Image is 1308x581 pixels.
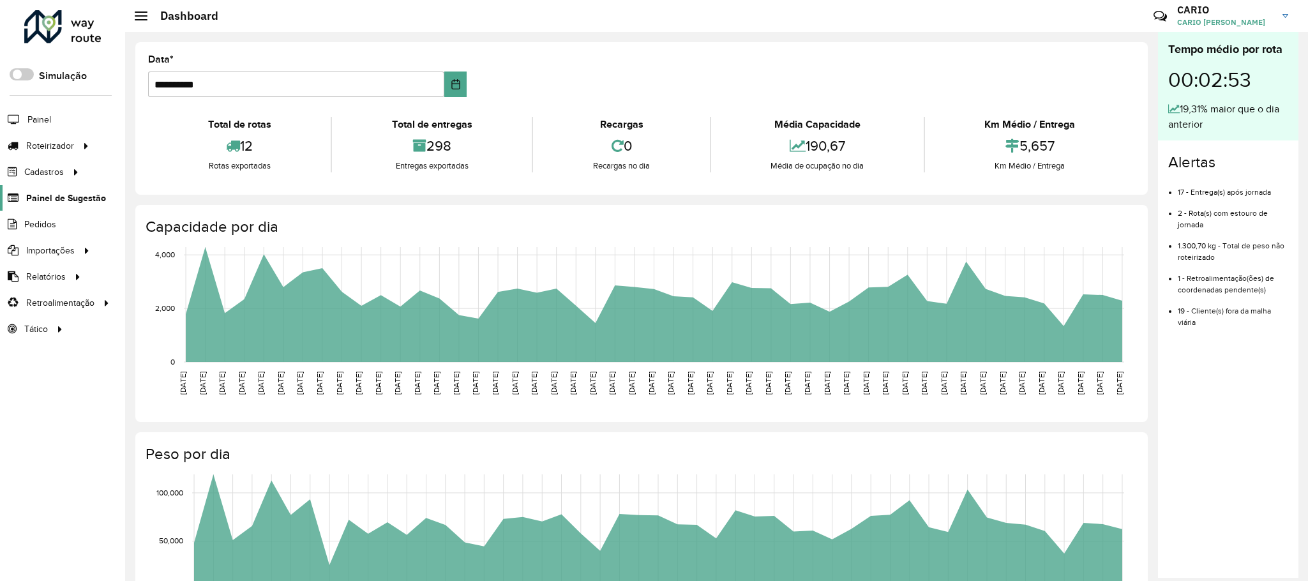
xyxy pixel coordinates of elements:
div: 298 [335,132,529,160]
text: [DATE] [979,372,987,395]
text: [DATE] [276,372,285,395]
text: [DATE] [1095,372,1104,395]
text: [DATE] [354,372,363,395]
div: Média Capacidade [714,117,921,132]
span: Importações [26,244,75,257]
text: [DATE] [296,372,304,395]
h3: CARIO [1177,4,1273,16]
text: [DATE] [257,372,265,395]
text: [DATE] [1115,372,1124,395]
text: [DATE] [862,372,870,395]
label: Data [148,52,174,67]
span: Cadastros [24,165,64,179]
text: [DATE] [237,372,246,395]
div: Km Médio / Entrega [928,117,1132,132]
span: Tático [24,322,48,336]
text: [DATE] [628,372,636,395]
text: 4,000 [155,250,175,259]
span: Relatórios [26,270,66,283]
div: 0 [536,132,706,160]
text: [DATE] [881,372,889,395]
div: Recargas [536,117,706,132]
div: 19,31% maior que o dia anterior [1168,102,1288,132]
text: [DATE] [550,372,558,395]
text: [DATE] [1056,372,1065,395]
span: CARIO [PERSON_NAME] [1177,17,1273,28]
li: 19 - Cliente(s) fora da malha viária [1178,296,1288,328]
div: Km Médio / Entrega [928,160,1132,172]
div: Entregas exportadas [335,160,529,172]
text: [DATE] [530,372,538,395]
li: 1.300,70 kg - Total de peso não roteirizado [1178,230,1288,263]
text: 0 [170,358,175,366]
text: [DATE] [218,372,226,395]
div: Total de entregas [335,117,529,132]
text: [DATE] [471,372,479,395]
div: Rotas exportadas [151,160,327,172]
span: Retroalimentação [26,296,94,310]
text: [DATE] [783,372,792,395]
text: [DATE] [998,372,1007,395]
div: Recargas no dia [536,160,706,172]
text: [DATE] [725,372,733,395]
text: 100,000 [156,488,183,497]
text: [DATE] [959,372,967,395]
h2: Dashboard [147,9,218,23]
text: [DATE] [705,372,714,395]
span: Pedidos [24,218,56,231]
text: [DATE] [413,372,421,395]
div: 00:02:53 [1168,58,1288,102]
text: [DATE] [511,372,519,395]
span: Painel [27,113,51,126]
h4: Alertas [1168,153,1288,172]
div: Média de ocupação no dia [714,160,921,172]
text: [DATE] [686,372,695,395]
text: [DATE] [764,372,772,395]
div: 12 [151,132,327,160]
text: [DATE] [803,372,811,395]
li: 1 - Retroalimentação(ões) de coordenadas pendente(s) [1178,263,1288,296]
span: Painel de Sugestão [26,192,106,205]
text: [DATE] [374,372,382,395]
text: [DATE] [744,372,753,395]
text: [DATE] [1076,372,1085,395]
text: [DATE] [179,372,187,395]
text: [DATE] [940,372,948,395]
text: [DATE] [335,372,343,395]
text: [DATE] [920,372,928,395]
text: [DATE] [608,372,616,395]
li: 2 - Rota(s) com estouro de jornada [1178,198,1288,230]
text: [DATE] [491,372,499,395]
text: [DATE] [901,372,909,395]
button: Choose Date [444,72,467,97]
div: Tempo médio por rota [1168,41,1288,58]
text: [DATE] [1018,372,1026,395]
li: 17 - Entrega(s) após jornada [1178,177,1288,198]
text: [DATE] [315,372,324,395]
text: [DATE] [589,372,597,395]
text: [DATE] [823,372,831,395]
text: [DATE] [393,372,402,395]
text: 2,000 [155,304,175,312]
text: [DATE] [666,372,675,395]
a: Contato Rápido [1146,3,1174,30]
div: 5,657 [928,132,1132,160]
text: [DATE] [199,372,207,395]
h4: Capacidade por dia [146,218,1135,236]
div: 190,67 [714,132,921,160]
text: [DATE] [842,372,850,395]
text: [DATE] [452,372,460,395]
text: [DATE] [1037,372,1046,395]
span: Roteirizador [26,139,74,153]
text: [DATE] [647,372,656,395]
text: [DATE] [432,372,440,395]
h4: Peso por dia [146,445,1135,464]
label: Simulação [39,68,87,84]
div: Total de rotas [151,117,327,132]
text: 50,000 [159,537,183,545]
text: [DATE] [569,372,577,395]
